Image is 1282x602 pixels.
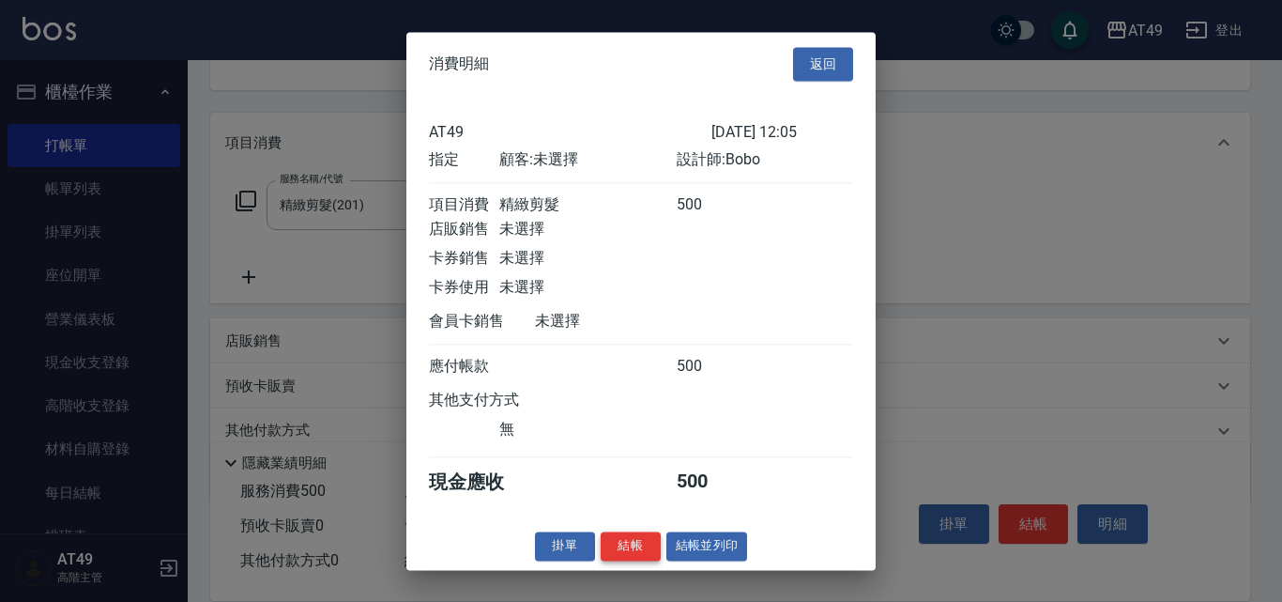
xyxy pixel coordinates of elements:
button: 掛單 [535,532,595,561]
div: 店販銷售 [429,220,499,239]
div: 現金應收 [429,470,535,495]
div: 卡券使用 [429,278,499,298]
div: AT49 [429,123,711,141]
div: 500 [677,195,747,215]
div: 應付帳款 [429,357,499,377]
div: 指定 [429,150,499,170]
div: 未選擇 [499,220,676,239]
button: 結帳並列印 [666,532,748,561]
div: 無 [499,420,676,440]
div: 會員卡銷售 [429,312,535,332]
button: 返回 [793,47,853,82]
button: 結帳 [601,532,661,561]
div: 設計師: Bobo [677,150,853,170]
div: 精緻剪髮 [499,195,676,215]
span: 消費明細 [429,54,489,73]
div: 項目消費 [429,195,499,215]
div: 500 [677,357,747,377]
div: 500 [677,470,747,495]
div: 卡券銷售 [429,249,499,269]
div: 其他支付方式 [429,391,571,410]
div: 顧客: 未選擇 [499,150,676,170]
div: [DATE] 12:05 [711,123,853,141]
div: 未選擇 [499,249,676,269]
div: 未選擇 [499,278,676,298]
div: 未選擇 [535,312,711,332]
